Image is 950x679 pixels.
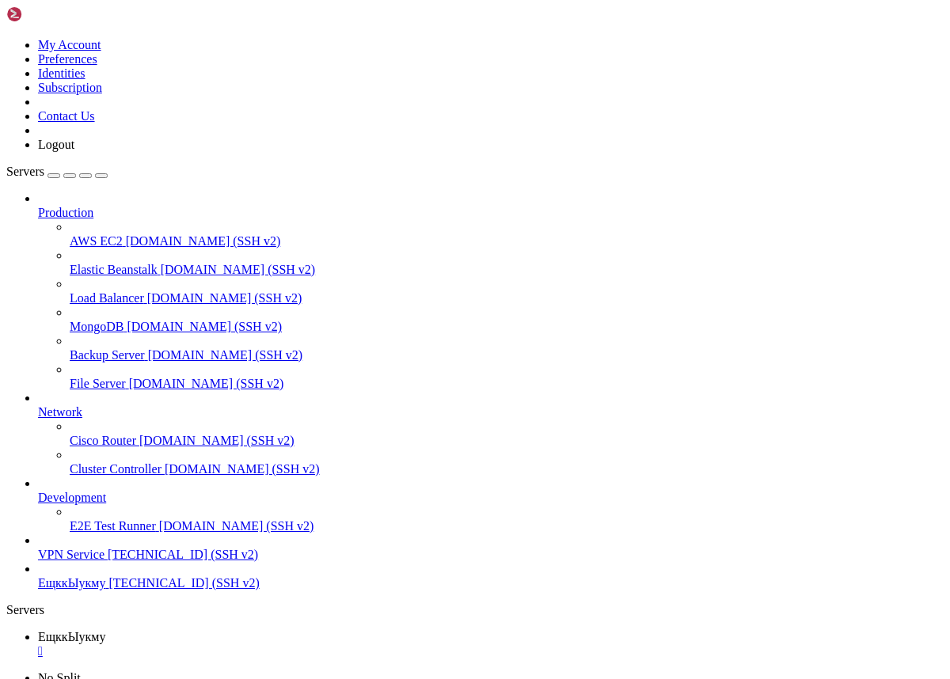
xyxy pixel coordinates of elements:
a: Logout [38,138,74,151]
li: Cisco Router [DOMAIN_NAME] (SSH v2) [70,419,944,448]
li: Elastic Beanstalk [DOMAIN_NAME] (SSH v2) [70,248,944,277]
a: Subscription [38,81,102,94]
li: VPN Service [TECHNICAL_ID] (SSH v2) [38,533,944,562]
span: [TECHNICAL_ID] (SSH v2) [109,576,260,590]
li: File Server [DOMAIN_NAME] (SSH v2) [70,362,944,391]
span: Servers [6,165,44,178]
li: MongoDB [DOMAIN_NAME] (SSH v2) [70,305,944,334]
span: [DOMAIN_NAME] (SSH v2) [139,434,294,447]
a: Development [38,491,944,505]
li: ЕщккЫукму [TECHNICAL_ID] (SSH v2) [38,562,944,590]
a: Servers [6,165,108,178]
li: Load Balancer [DOMAIN_NAME] (SSH v2) [70,277,944,305]
span: [DOMAIN_NAME] (SSH v2) [148,348,303,362]
a: Cisco Router [DOMAIN_NAME] (SSH v2) [70,434,944,448]
span: [DOMAIN_NAME] (SSH v2) [165,462,320,476]
a: ЕщккЫукму [TECHNICAL_ID] (SSH v2) [38,576,944,590]
span: [DOMAIN_NAME] (SSH v2) [126,234,281,248]
a: MongoDB [DOMAIN_NAME] (SSH v2) [70,320,944,334]
li: Production [38,192,944,391]
a: AWS EC2 [DOMAIN_NAME] (SSH v2) [70,234,944,248]
a: Cluster Controller [DOMAIN_NAME] (SSH v2) [70,462,944,476]
li: Cluster Controller [DOMAIN_NAME] (SSH v2) [70,448,944,476]
a: My Account [38,38,101,51]
span: [DOMAIN_NAME] (SSH v2) [159,519,314,533]
div: Servers [6,603,944,617]
a: Network [38,405,944,419]
span: Network [38,405,82,419]
li: E2E Test Runner [DOMAIN_NAME] (SSH v2) [70,505,944,533]
span: [DOMAIN_NAME] (SSH v2) [129,377,284,390]
a: E2E Test Runner [DOMAIN_NAME] (SSH v2) [70,519,944,533]
a: File Server [DOMAIN_NAME] (SSH v2) [70,377,944,391]
a:  [38,644,944,658]
span: Cisco Router [70,434,136,447]
a: Load Balancer [DOMAIN_NAME] (SSH v2) [70,291,944,305]
a: Backup Server [DOMAIN_NAME] (SSH v2) [70,348,944,362]
a: Preferences [38,52,97,66]
img: Shellngn [6,6,97,22]
a: Identities [38,66,85,80]
a: Elastic Beanstalk [DOMAIN_NAME] (SSH v2) [70,263,944,277]
span: Load Balancer [70,291,144,305]
span: [DOMAIN_NAME] (SSH v2) [127,320,282,333]
span: [DOMAIN_NAME] (SSH v2) [147,291,302,305]
li: AWS EC2 [DOMAIN_NAME] (SSH v2) [70,220,944,248]
li: Development [38,476,944,533]
span: MongoDB [70,320,123,333]
a: Contact Us [38,109,95,123]
span: [TECHNICAL_ID] (SSH v2) [108,548,258,561]
span: Development [38,491,106,504]
span: Production [38,206,93,219]
span: VPN Service [38,548,104,561]
span: ЕщккЫукму [38,576,106,590]
a: ЕщккЫукму [38,630,944,658]
span: Backup Server [70,348,145,362]
a: VPN Service [TECHNICAL_ID] (SSH v2) [38,548,944,562]
span: Cluster Controller [70,462,161,476]
a: Production [38,206,944,220]
span: E2E Test Runner [70,519,156,533]
span: AWS EC2 [70,234,123,248]
span: [DOMAIN_NAME] (SSH v2) [161,263,316,276]
span: Elastic Beanstalk [70,263,158,276]
span: File Server [70,377,126,390]
li: Network [38,391,944,476]
span: ЕщккЫукму [38,630,106,643]
li: Backup Server [DOMAIN_NAME] (SSH v2) [70,334,944,362]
